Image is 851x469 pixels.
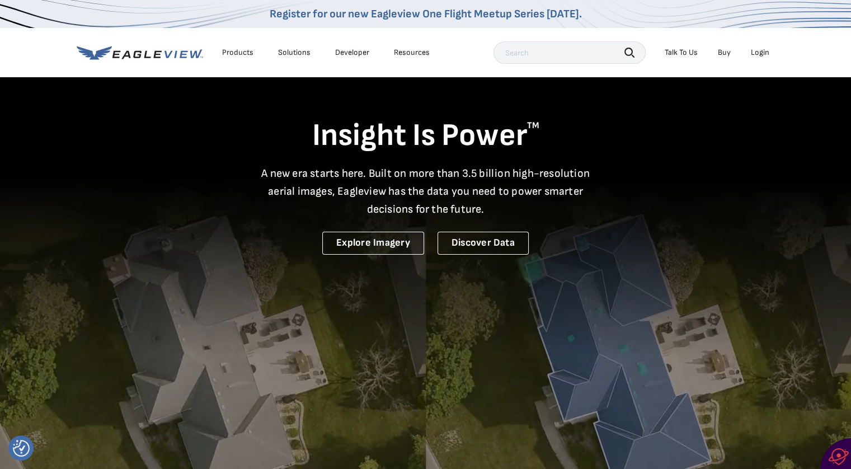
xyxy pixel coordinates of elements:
div: Products [222,48,253,58]
sup: TM [527,120,539,131]
button: Consent Preferences [13,440,30,457]
div: Talk To Us [665,48,698,58]
h1: Insight Is Power [77,116,775,156]
div: Resources [394,48,430,58]
div: Login [751,48,769,58]
p: A new era starts here. Built on more than 3.5 billion high-resolution aerial images, Eagleview ha... [255,165,597,218]
a: Explore Imagery [322,232,424,255]
div: Solutions [278,48,311,58]
a: Buy [718,48,731,58]
a: Register for our new Eagleview One Flight Meetup Series [DATE]. [270,7,582,21]
input: Search [493,41,646,64]
a: Developer [335,48,369,58]
a: Discover Data [438,232,529,255]
img: Revisit consent button [13,440,30,457]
